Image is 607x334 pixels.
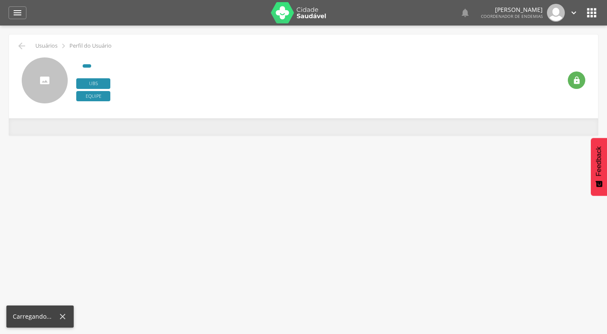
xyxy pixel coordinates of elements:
div: Carregando... [13,312,58,321]
span: Feedback [595,146,603,176]
i: Voltar [17,41,27,51]
i:  [460,8,470,18]
span: Coordenador de Endemias [481,13,543,19]
span: Equipe [76,91,110,102]
p: Perfil do Usuário [69,43,112,49]
p: [PERSON_NAME] [481,7,543,13]
button: Feedback - Mostrar pesquisa [591,138,607,196]
div: Resetar senha [568,71,585,89]
a:  [9,6,26,19]
i:  [572,76,581,85]
i:  [59,41,68,51]
i:  [585,6,598,20]
p: Usuários [35,43,58,49]
i:  [12,8,23,18]
a:  [569,4,578,22]
a:  [460,4,470,22]
span: Ubs [76,78,110,89]
i:  [569,8,578,17]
